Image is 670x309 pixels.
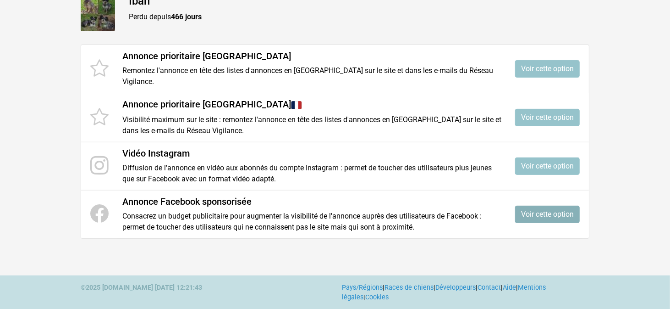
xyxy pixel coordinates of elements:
p: Consacrez un budget publicitaire pour augmenter la visibilité de l'annonce auprès des utilisateur... [122,211,501,233]
p: Perdu depuis [129,11,589,22]
a: Races de chiens [384,284,434,292]
a: Aide [503,284,516,292]
a: Pays/Régions [342,284,383,292]
p: Visibilité maximum sur le site : remontez l'annonce en tête des listes d'annonces en [GEOGRAPHIC_... [122,114,501,136]
p: Remontez l'annonce en tête des listes d'annonces en [GEOGRAPHIC_DATA] sur le site et dans les e-m... [122,65,501,87]
a: Voir cette option [515,60,580,78]
a: Cookies [365,293,389,301]
p: Diffusion de l'annonce en vidéo aux abonnés du compte Instagram : permet de toucher des utilisate... [122,163,501,185]
h4: Annonce prioritaire [GEOGRAPHIC_DATA] [122,99,501,111]
h4: Annonce Facebook sponsorisée [122,196,501,207]
a: Voir cette option [515,109,580,126]
a: Voir cette option [515,157,580,175]
h4: Vidéo Instagram [122,148,501,159]
div: | | | | | | [335,283,596,303]
strong: 466 jours [171,12,202,21]
a: Voir cette option [515,206,580,223]
h4: Annonce prioritaire [GEOGRAPHIC_DATA] [122,51,501,62]
strong: ©2025 [DOMAIN_NAME] [DATE] 12:21:43 [81,284,202,292]
a: Contact [478,284,501,292]
a: Développeurs [435,284,476,292]
img: France [291,100,302,111]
